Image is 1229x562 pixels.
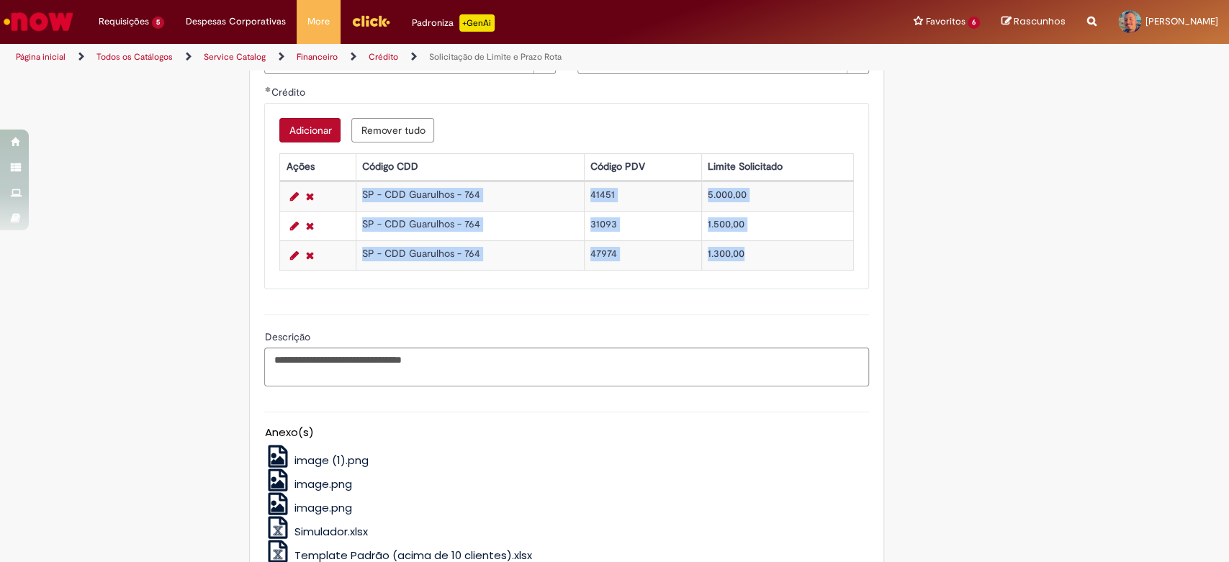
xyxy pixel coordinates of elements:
td: 1.300,00 [701,240,854,270]
a: Rascunhos [1001,15,1066,29]
a: Editar Linha 3 [286,247,302,264]
td: SP - CDD Guarulhos - 764 [356,211,584,240]
a: image (1).png [264,453,369,468]
button: Add a row for Crédito [279,118,341,142]
span: Despesas Corporativas [186,14,286,29]
th: Limite Solicitado [701,153,854,180]
td: 47974 [584,240,701,270]
td: SP - CDD Guarulhos - 764 [356,240,584,270]
th: Código PDV [584,153,701,180]
a: Página inicial [16,51,66,63]
span: Requisições [99,14,149,29]
td: 5.000,00 [701,181,854,211]
a: Remover linha 3 [302,247,317,264]
p: +GenAi [459,14,495,32]
textarea: Descrição [264,348,869,386]
span: [PERSON_NAME] [1145,15,1218,27]
span: Obrigatório Preenchido [264,86,271,92]
span: Favoritos [925,14,965,29]
button: Remove all rows for Crédito [351,118,434,142]
span: Simulador.xlsx [294,524,368,539]
span: image.png [294,476,352,491]
th: Ações [280,153,356,180]
span: Rascunhos [1014,14,1066,28]
a: Crédito [369,51,398,63]
img: ServiceNow [1,7,76,36]
a: Editar Linha 1 [286,188,302,205]
span: 6 [968,17,980,29]
a: Simulador.xlsx [264,524,368,539]
ul: Trilhas de página [11,44,809,71]
td: SP - CDD Guarulhos - 764 [356,181,584,211]
span: 5 [152,17,164,29]
span: Descrição [264,330,312,343]
span: image.png [294,500,352,515]
th: Código CDD [356,153,584,180]
a: Remover linha 2 [302,217,317,235]
a: Todos os Catálogos [96,51,173,63]
a: Financeiro [297,51,338,63]
a: image.png [264,476,352,491]
a: Remover linha 1 [302,188,317,205]
a: Solicitação de Limite e Prazo Rota [429,51,562,63]
div: Padroniza [412,14,495,32]
a: Service Catalog [204,51,266,63]
a: Editar Linha 2 [286,217,302,235]
td: 31093 [584,211,701,240]
span: image (1).png [294,453,369,468]
a: image.png [264,500,352,515]
td: 41451 [584,181,701,211]
span: Crédito [271,86,307,99]
span: More [307,14,330,29]
img: click_logo_yellow_360x200.png [351,10,390,32]
td: 1.500,00 [701,211,854,240]
h5: Anexo(s) [264,427,869,439]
